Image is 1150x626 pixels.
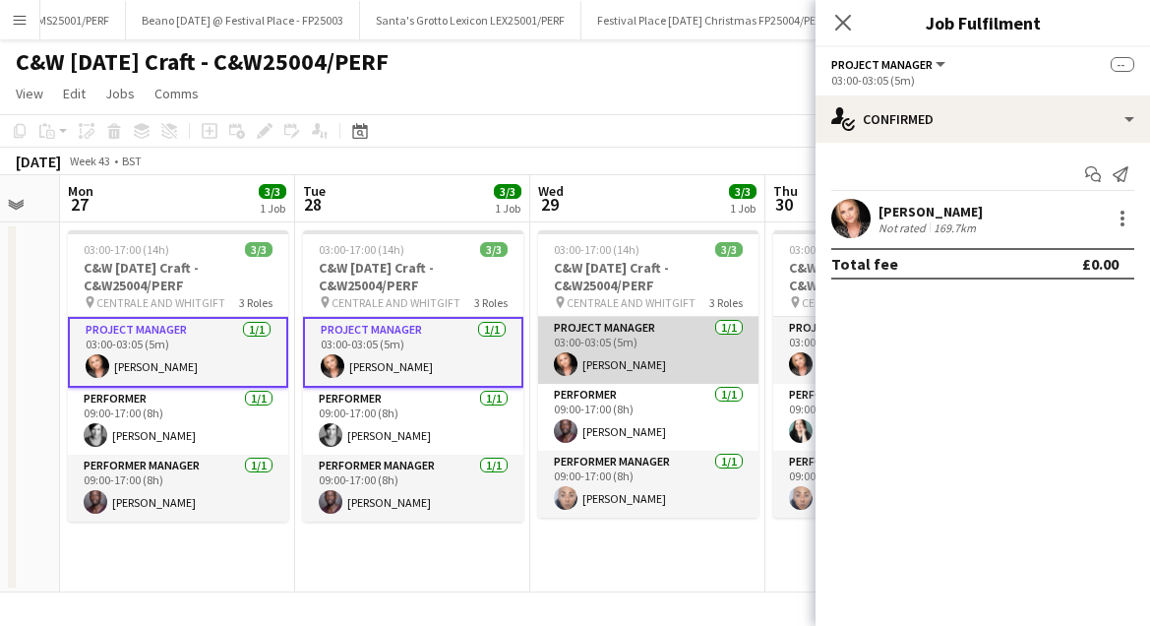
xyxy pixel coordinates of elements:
span: 3 Roles [709,295,743,310]
h3: Job Fulfilment [816,10,1150,35]
span: Thu [773,182,798,200]
app-card-role: Project Manager1/103:00-03:05 (5m)[PERSON_NAME] [538,317,758,384]
span: Wed [538,182,564,200]
app-job-card: 03:00-17:00 (14h)3/3C&W [DATE] Craft - C&W25004/PERF CENTRALE AND WHITGIFT3 RolesProject Manager1... [538,230,758,518]
app-job-card: 03:00-17:00 (14h)3/3C&W [DATE] Craft - C&W25004/PERF CENTRALE AND WHITGIFT3 RolesProject Manager1... [68,230,288,522]
div: Confirmed [816,95,1150,143]
span: -- [1111,57,1134,72]
button: Beano [DATE] @ Festival Place - FP25003 [126,1,360,39]
span: Comms [154,85,199,102]
span: CENTRALE AND WHITGIFT [96,295,225,310]
app-card-role: Project Manager1/103:00-03:05 (5m)[PERSON_NAME] [773,317,994,384]
div: [PERSON_NAME] [878,203,983,220]
span: CENTRALE AND WHITGIFT [332,295,460,310]
span: CENTRALE AND WHITGIFT [802,295,931,310]
a: Comms [147,81,207,106]
h3: C&W [DATE] Craft - C&W25004/PERF [303,259,523,294]
a: Jobs [97,81,143,106]
span: 3/3 [245,242,272,257]
div: Total fee [831,254,898,274]
span: 3/3 [494,184,521,199]
span: 03:00-17:00 (14h) [554,242,639,257]
app-card-role: Performer Manager1/109:00-17:00 (8h)[PERSON_NAME] [68,455,288,522]
span: 03:00-17:00 (14h) [84,242,169,257]
span: 03:00-17:00 (14h) [789,242,875,257]
div: 03:00-03:05 (5m) [831,73,1134,88]
app-card-role: Performer1/109:00-17:00 (8h)[PERSON_NAME] [773,384,994,451]
h3: C&W [DATE] Craft - C&W25004/PERF [538,259,758,294]
div: 169.7km [930,220,980,235]
span: 03:00-17:00 (14h) [319,242,404,257]
span: 3 Roles [474,295,508,310]
span: Mon [68,182,93,200]
span: 27 [65,193,93,216]
div: £0.00 [1082,254,1119,274]
h3: C&W [DATE] Craft - C&W25004/PERF [68,259,288,294]
h3: C&W [DATE] Craft - C&W25004/PERF [773,259,994,294]
span: Jobs [105,85,135,102]
div: 1 Job [260,201,285,216]
span: Week 43 [65,154,114,168]
app-job-card: 03:00-17:00 (14h)3/3C&W [DATE] Craft - C&W25004/PERF CENTRALE AND WHITGIFT3 RolesProject Manager1... [303,230,523,522]
div: [DATE] [16,152,61,171]
button: Santa's Grotto Lexicon LEX25001/PERF [360,1,581,39]
div: 1 Job [730,201,756,216]
div: BST [122,154,142,168]
app-card-role: Performer Manager1/109:00-17:00 (8h)[PERSON_NAME] [773,451,994,518]
span: View [16,85,43,102]
app-card-role: Performer Manager1/109:00-17:00 (8h)[PERSON_NAME] [303,455,523,522]
div: 1 Job [495,201,520,216]
a: Edit [55,81,93,106]
h1: C&W [DATE] Craft - C&W25004/PERF [16,47,389,77]
app-card-role: Performer1/109:00-17:00 (8h)[PERSON_NAME] [68,388,288,455]
app-card-role: Project Manager1/103:00-03:05 (5m)[PERSON_NAME] [303,317,523,388]
span: 29 [535,193,564,216]
app-job-card: 03:00-17:00 (14h)3/3C&W [DATE] Craft - C&W25004/PERF CENTRALE AND WHITGIFT3 RolesProject Manager1... [773,230,994,518]
span: 3/3 [259,184,286,199]
span: 28 [300,193,326,216]
app-card-role: Performer1/109:00-17:00 (8h)[PERSON_NAME] [303,388,523,455]
div: Not rated [878,220,930,235]
span: 3 Roles [239,295,272,310]
span: Edit [63,85,86,102]
app-card-role: Performer1/109:00-17:00 (8h)[PERSON_NAME] [538,384,758,451]
button: Project Manager [831,57,948,72]
button: Festival Place [DATE] Christmas FP25004/PERF [581,1,844,39]
app-card-role: Performer Manager1/109:00-17:00 (8h)[PERSON_NAME] [538,451,758,518]
span: Project Manager [831,57,933,72]
span: 30 [770,193,798,216]
span: 3/3 [729,184,757,199]
span: Tue [303,182,326,200]
span: CENTRALE AND WHITGIFT [567,295,696,310]
a: View [8,81,51,106]
app-card-role: Project Manager1/103:00-03:05 (5m)[PERSON_NAME] [68,317,288,388]
span: 3/3 [715,242,743,257]
span: 3/3 [480,242,508,257]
